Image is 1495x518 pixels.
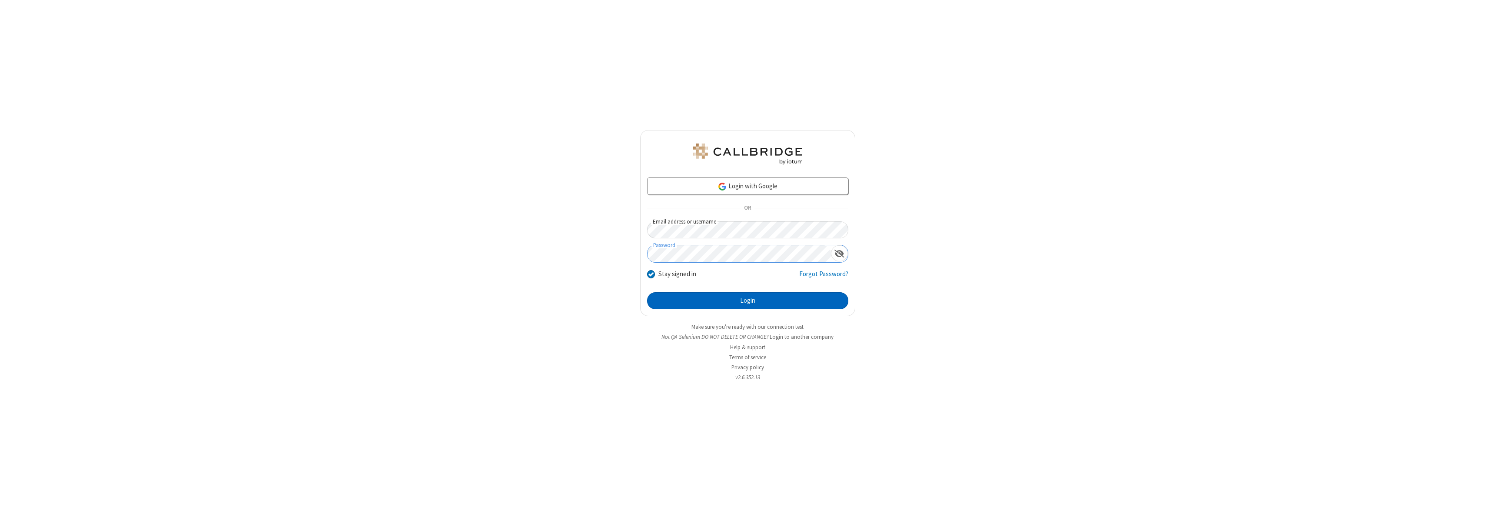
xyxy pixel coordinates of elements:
[658,269,696,279] label: Stay signed in
[691,144,804,164] img: QA Selenium DO NOT DELETE OR CHANGE
[1473,495,1488,512] iframe: Chat
[691,323,804,331] a: Make sure you're ready with our connection test
[640,333,855,341] li: Not QA Selenium DO NOT DELETE OR CHANGE?
[741,202,754,214] span: OR
[648,245,831,262] input: Password
[718,182,727,191] img: google-icon.png
[831,245,848,261] div: Show password
[730,344,765,351] a: Help & support
[647,177,848,195] a: Login with Google
[729,354,766,361] a: Terms of service
[640,373,855,381] li: v2.6.352.13
[647,292,848,310] button: Login
[731,364,764,371] a: Privacy policy
[647,221,848,238] input: Email address or username
[799,269,848,286] a: Forgot Password?
[770,333,834,341] button: Login to another company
